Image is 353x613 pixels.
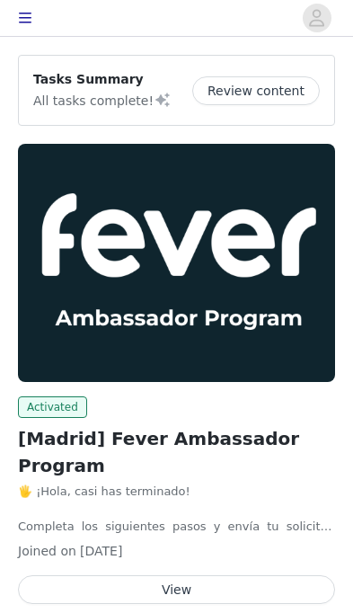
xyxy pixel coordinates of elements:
p: 🖐️ ¡Hola, casi has terminado! [18,483,335,501]
div: avatar [308,4,325,32]
button: Review content [192,76,320,105]
img: Fever Ambassadors [18,144,335,382]
span: Joined on [18,544,76,558]
span: [DATE] [80,544,122,558]
p: All tasks complete! [33,89,172,111]
h2: [Madrid] Fever Ambassador Program [18,425,335,479]
button: View [18,575,335,604]
p: Tasks Summary [33,70,172,89]
span: Activated [18,396,87,418]
a: View [18,583,335,597]
p: Completa los siguientes pasos y envía tu solicitud para convertirte en Fever Ambassador (3 minuto... [18,518,335,536]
